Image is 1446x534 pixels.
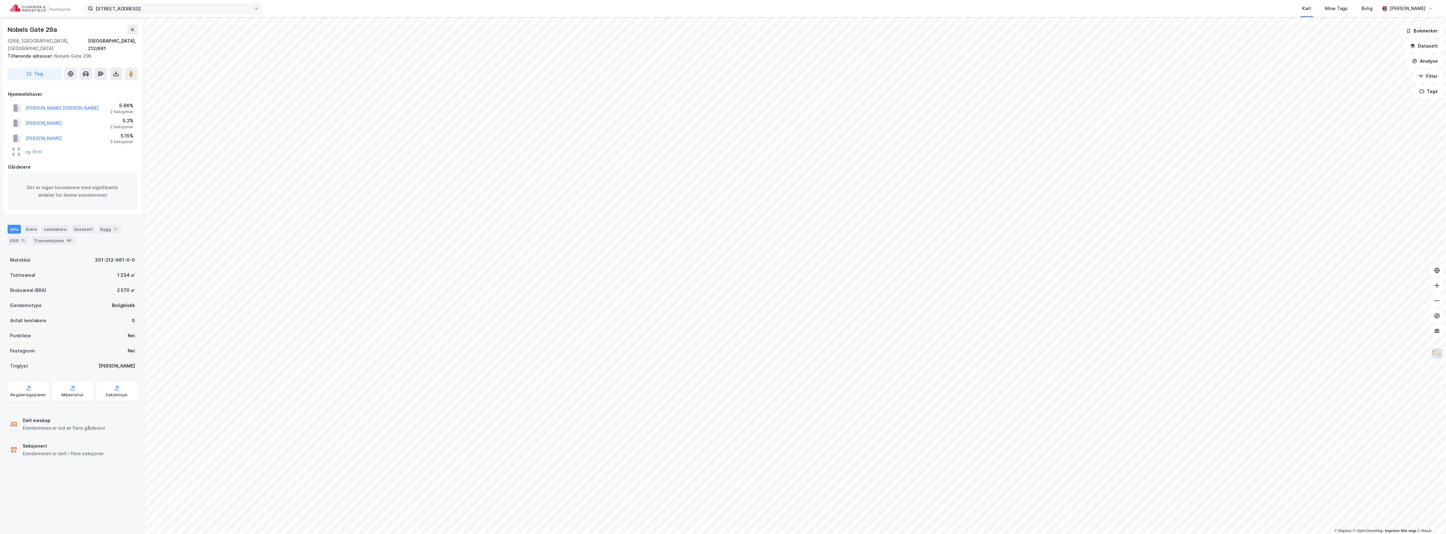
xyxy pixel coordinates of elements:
span: Tilhørende adresser: [8,53,54,59]
div: Datasett [72,225,95,234]
div: Miljøstatus [61,392,84,398]
div: 11 [20,237,26,244]
div: Antall leietakere [10,317,46,324]
div: Nei [128,347,135,355]
input: Søk på adresse, matrikkel, gårdeiere, leietakere eller personer [93,4,254,13]
div: 301-212-661-0-0 [95,256,135,264]
div: Festegrunn [10,347,35,355]
div: 1 [112,226,119,232]
div: [PERSON_NAME] [1390,5,1426,12]
div: Gårdeiere [8,163,137,171]
div: 5.15% [110,132,133,140]
button: Filter [1413,70,1443,83]
div: 1 234 ㎡ [117,271,135,279]
button: Tags [1414,85,1443,98]
div: Leietakere [42,225,69,234]
div: Punktleie [10,332,31,340]
div: Delt eieskap [23,417,105,424]
iframe: Chat Widget [1414,504,1446,534]
div: Transaksjoner [31,236,75,245]
a: Improve this map [1385,529,1416,533]
div: Boligblokk [112,302,135,309]
div: Det er ingen hovedeiere med signifikante andeler for denne eiendommen [8,173,137,209]
div: 2 570 ㎡ [117,287,135,294]
div: Info [8,225,21,234]
div: Seksjonert [23,442,104,450]
div: 5.2% [110,117,133,125]
div: 88 [66,237,73,244]
div: Eiendomstype [10,302,42,309]
div: Bruksareal (BRA) [10,287,46,294]
div: Bolig [1362,5,1373,12]
div: 2 Seksjoner [110,139,133,144]
div: 2 Seksjoner [110,109,133,114]
div: Eiendommen er delt i flere seksjoner [23,450,104,457]
div: Nobels Gate 29a [8,25,58,35]
div: Reguleringsplaner [10,392,46,398]
a: OpenStreetMap [1353,529,1384,533]
div: Tinglyst [10,362,28,370]
button: Analyse [1407,55,1443,67]
div: [GEOGRAPHIC_DATA], 212/661 [88,37,137,52]
button: Tag [8,67,62,80]
div: Saksinnsyn [106,392,128,398]
div: Nei [128,332,135,340]
div: Eiere [23,225,39,234]
div: Eiendommen er eid av flere gårdeiere [23,424,105,432]
div: 0268, [GEOGRAPHIC_DATA], [GEOGRAPHIC_DATA] [8,37,88,52]
div: Hjemmelshaver [8,90,137,98]
div: Mine Tags [1325,5,1348,12]
div: Nobels Gate 29b [8,52,132,60]
button: Bokmerker [1401,25,1443,37]
div: Kontrollprogram for chat [1414,504,1446,534]
div: ESG [8,236,29,245]
div: Kart [1303,5,1311,12]
div: 2 Seksjoner [110,125,133,130]
div: 0 [132,317,135,324]
img: Z [1431,348,1443,360]
button: Datasett [1405,40,1443,52]
img: cushman-wakefield-realkapital-logo.202ea83816669bd177139c58696a8fa1.svg [10,4,70,13]
div: 5.96% [110,102,133,109]
div: Matrikkel [10,256,31,264]
a: Mapbox [1334,529,1352,533]
div: Bygg [98,225,121,234]
div: [PERSON_NAME] [99,362,135,370]
div: Tomteareal [10,271,35,279]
